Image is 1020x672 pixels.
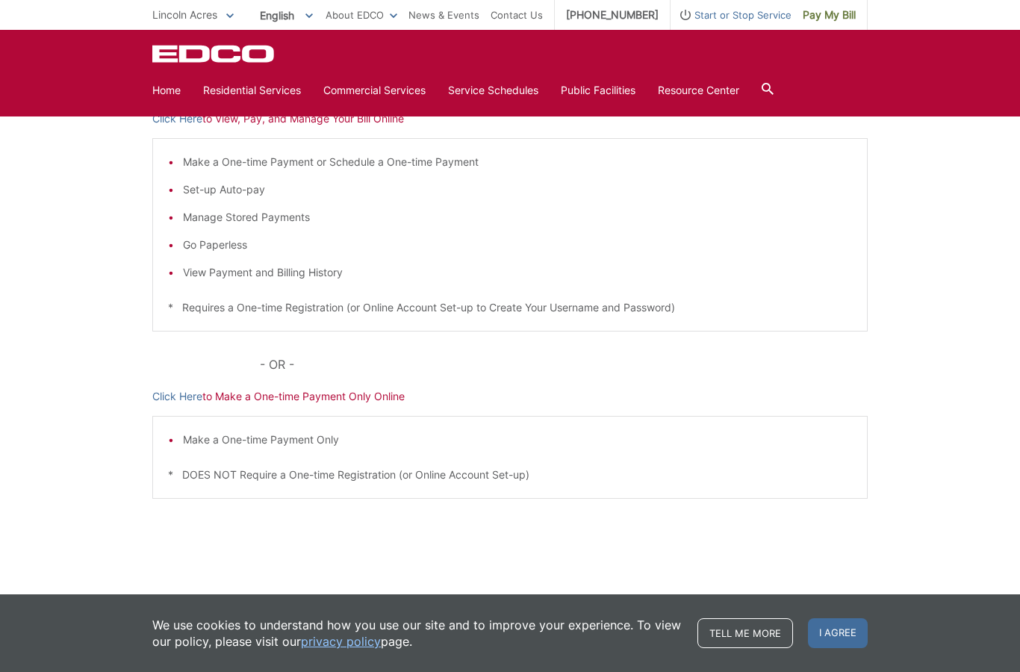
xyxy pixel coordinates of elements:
a: About EDCO [326,7,397,23]
a: privacy policy [301,633,381,650]
span: English [249,3,324,28]
a: News & Events [408,7,479,23]
a: EDCD logo. Return to the homepage. [152,45,276,63]
li: Go Paperless [183,237,852,253]
a: Commercial Services [323,82,426,99]
span: I agree [808,618,868,648]
a: Click Here [152,111,202,127]
a: Resource Center [658,82,739,99]
a: Contact Us [491,7,543,23]
a: Home [152,82,181,99]
li: Make a One-time Payment Only [183,432,852,448]
p: * DOES NOT Require a One-time Registration (or Online Account Set-up) [168,467,852,483]
p: * Requires a One-time Registration (or Online Account Set-up to Create Your Username and Password) [168,299,852,316]
a: Service Schedules [448,82,538,99]
span: Pay My Bill [803,7,856,23]
a: Residential Services [203,82,301,99]
a: Public Facilities [561,82,635,99]
p: - OR - [260,354,868,375]
a: Click Here [152,388,202,405]
span: Lincoln Acres [152,8,217,21]
li: Manage Stored Payments [183,209,852,225]
p: to View, Pay, and Manage Your Bill Online [152,111,868,127]
li: View Payment and Billing History [183,264,852,281]
p: We use cookies to understand how you use our site and to improve your experience. To view our pol... [152,617,682,650]
a: Tell me more [697,618,793,648]
li: Make a One-time Payment or Schedule a One-time Payment [183,154,852,170]
li: Set-up Auto-pay [183,181,852,198]
p: to Make a One-time Payment Only Online [152,388,868,405]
